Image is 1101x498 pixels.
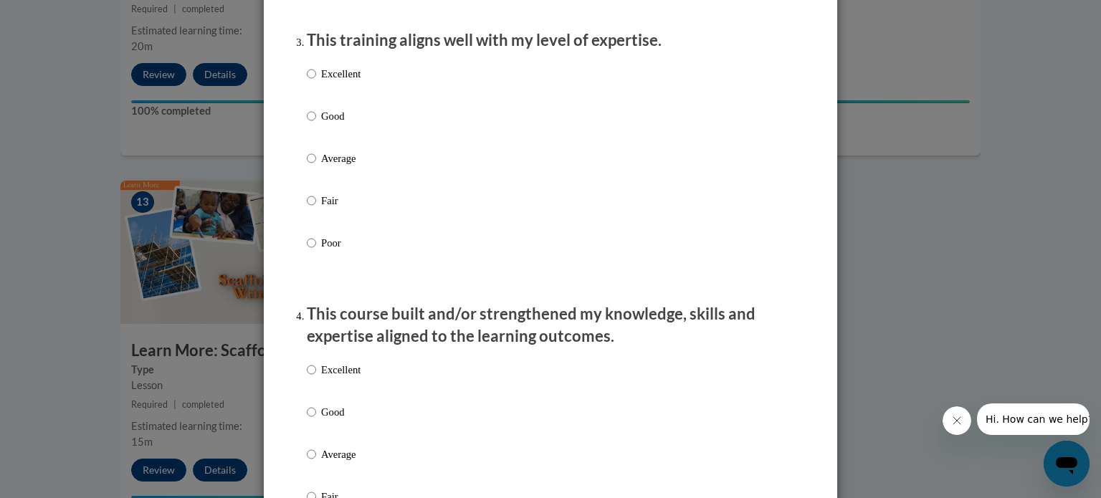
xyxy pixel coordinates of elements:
iframe: Message from company [977,403,1090,435]
p: This course built and/or strengthened my knowledge, skills and expertise aligned to the learning ... [307,303,794,348]
input: Good [307,108,316,124]
iframe: Close message [943,406,971,435]
input: Excellent [307,362,316,378]
p: Average [321,150,361,166]
p: Excellent [321,66,361,82]
p: This training aligns well with my level of expertise. [307,29,794,52]
input: Average [307,150,316,166]
input: Poor [307,235,316,251]
p: Average [321,446,361,462]
p: Fair [321,193,361,209]
input: Average [307,446,316,462]
span: Hi. How can we help? [9,10,116,21]
input: Good [307,404,316,420]
input: Excellent [307,66,316,82]
p: Good [321,108,361,124]
p: Excellent [321,362,361,378]
p: Good [321,404,361,420]
p: Poor [321,235,361,251]
input: Fair [307,193,316,209]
